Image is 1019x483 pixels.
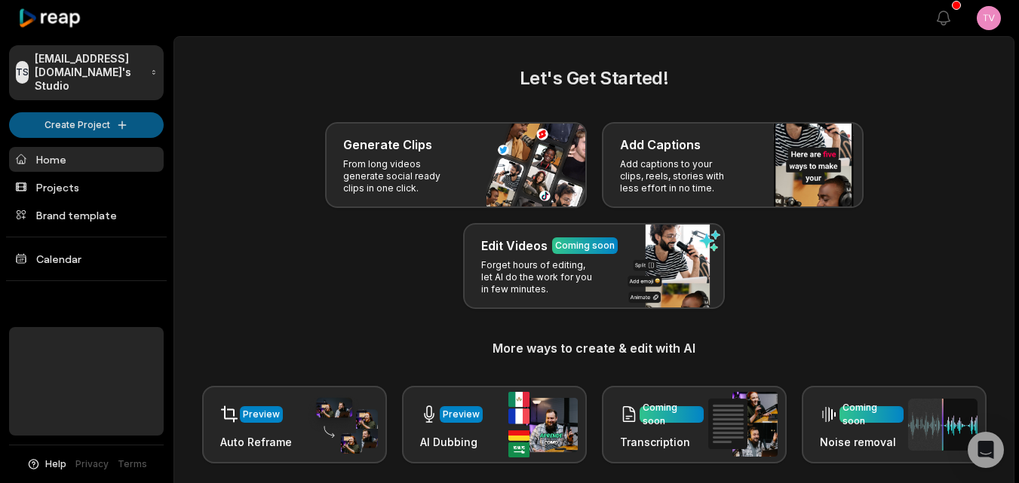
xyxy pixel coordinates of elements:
h3: Transcription [620,434,704,450]
div: Preview [443,408,480,421]
div: Coming soon [555,239,615,252]
div: Coming soon [843,401,901,428]
div: Preview [243,408,280,421]
img: ai_dubbing.png [508,392,578,457]
p: [EMAIL_ADDRESS][DOMAIN_NAME]'s Studio [35,52,145,93]
h2: Let's Get Started! [192,65,996,92]
h3: Noise removal [820,434,904,450]
a: Calendar [9,246,164,271]
a: Privacy [75,457,109,471]
h3: Auto Reframe [220,434,292,450]
h3: Add Captions [620,136,701,154]
span: Help [45,457,66,471]
div: TS [16,61,29,84]
p: Add captions to your clips, reels, stories with less effort in no time. [620,158,737,194]
h3: More ways to create & edit with AI [192,339,996,357]
a: Terms [118,457,147,471]
button: Help [26,457,66,471]
a: Home [9,147,164,172]
a: Brand template [9,203,164,228]
button: Create Project [9,112,164,138]
h3: Generate Clips [343,136,432,154]
a: Projects [9,175,164,200]
img: transcription.png [708,392,778,457]
h3: Edit Videos [481,237,548,255]
p: From long videos generate social ready clips in one click. [343,158,460,194]
p: Forget hours of editing, let AI do the work for you in few minutes. [481,259,598,295]
img: auto_reframe.png [308,396,378,454]
div: Coming soon [643,401,701,428]
img: noise_removal.png [908,399,978,451]
div: Open Intercom Messenger [968,432,1004,468]
h3: AI Dubbing [420,434,483,450]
